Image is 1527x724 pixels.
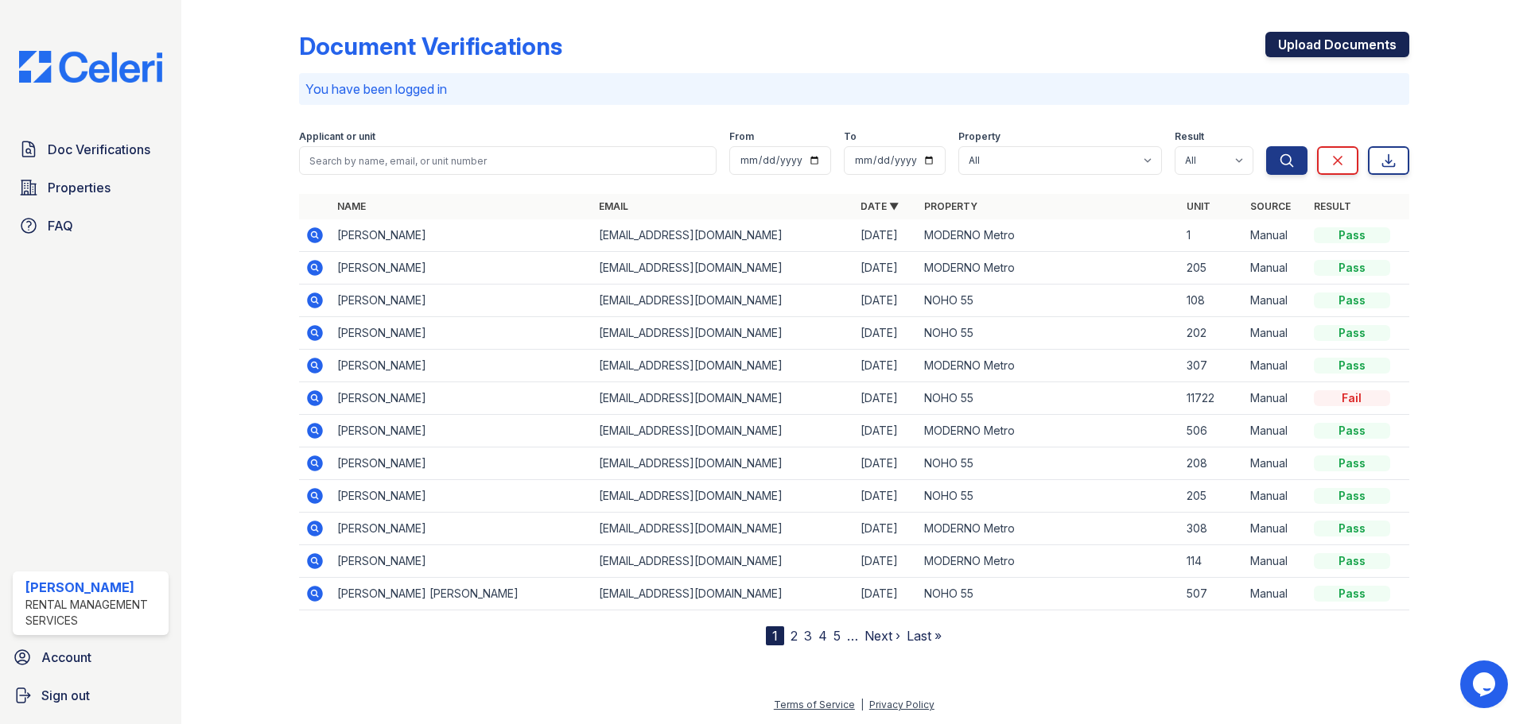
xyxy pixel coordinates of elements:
[331,447,593,480] td: [PERSON_NAME]
[331,350,593,382] td: [PERSON_NAME]
[1265,32,1409,57] a: Upload Documents
[593,317,854,350] td: [EMAIL_ADDRESS][DOMAIN_NAME]
[918,545,1179,578] td: MODERNO Metro
[918,350,1179,382] td: MODERNO Metro
[844,130,857,143] label: To
[1180,252,1244,285] td: 205
[918,415,1179,447] td: MODERNO Metro
[854,285,918,317] td: [DATE]
[766,626,784,645] div: 1
[1180,317,1244,350] td: 202
[331,545,593,578] td: [PERSON_NAME]
[599,200,628,212] a: Email
[865,628,900,644] a: Next ›
[593,513,854,545] td: [EMAIL_ADDRESS][DOMAIN_NAME]
[1314,292,1390,308] div: Pass
[1314,358,1390,374] div: Pass
[1244,350,1307,382] td: Manual
[1180,545,1244,578] td: 114
[331,285,593,317] td: [PERSON_NAME]
[1244,382,1307,415] td: Manual
[1314,200,1351,212] a: Result
[854,513,918,545] td: [DATE]
[1314,260,1390,276] div: Pass
[1244,545,1307,578] td: Manual
[593,578,854,610] td: [EMAIL_ADDRESS][DOMAIN_NAME]
[854,578,918,610] td: [DATE]
[331,252,593,285] td: [PERSON_NAME]
[331,578,593,610] td: [PERSON_NAME] [PERSON_NAME]
[854,480,918,513] td: [DATE]
[854,382,918,415] td: [DATE]
[305,79,1403,99] p: You have been logged in
[1460,660,1511,708] iframe: chat widget
[774,699,855,710] a: Terms of Service
[13,172,169,203] a: Properties
[1314,521,1390,536] div: Pass
[1244,513,1307,545] td: Manual
[1175,130,1204,143] label: Result
[593,382,854,415] td: [EMAIL_ADDRESS][DOMAIN_NAME]
[918,480,1179,513] td: NOHO 55
[1314,390,1390,406] div: Fail
[1180,285,1244,317] td: 108
[48,140,150,159] span: Doc Verifications
[854,447,918,480] td: [DATE]
[854,545,918,578] td: [DATE]
[299,130,375,143] label: Applicant or unit
[1244,480,1307,513] td: Manual
[13,210,169,242] a: FAQ
[1180,219,1244,252] td: 1
[331,219,593,252] td: [PERSON_NAME]
[918,513,1179,545] td: MODERNO Metro
[6,641,175,673] a: Account
[958,130,1001,143] label: Property
[918,252,1179,285] td: MODERNO Metro
[593,480,854,513] td: [EMAIL_ADDRESS][DOMAIN_NAME]
[869,699,934,710] a: Privacy Policy
[1314,586,1390,602] div: Pass
[1180,513,1244,545] td: 308
[861,699,864,710] div: |
[331,382,593,415] td: [PERSON_NAME]
[593,415,854,447] td: [EMAIL_ADDRESS][DOMAIN_NAME]
[854,415,918,447] td: [DATE]
[331,480,593,513] td: [PERSON_NAME]
[729,130,754,143] label: From
[854,350,918,382] td: [DATE]
[331,513,593,545] td: [PERSON_NAME]
[25,597,162,629] div: Rental Management Services
[1314,227,1390,243] div: Pass
[924,200,977,212] a: Property
[804,628,812,644] a: 3
[593,219,854,252] td: [EMAIL_ADDRESS][DOMAIN_NAME]
[1180,415,1244,447] td: 506
[861,200,899,212] a: Date ▼
[847,626,858,645] span: …
[48,178,111,197] span: Properties
[918,219,1179,252] td: MODERNO Metro
[25,578,162,597] div: [PERSON_NAME]
[41,648,91,667] span: Account
[1314,488,1390,504] div: Pass
[1244,578,1307,610] td: Manual
[1244,219,1307,252] td: Manual
[593,350,854,382] td: [EMAIL_ADDRESS][DOMAIN_NAME]
[1244,285,1307,317] td: Manual
[593,447,854,480] td: [EMAIL_ADDRESS][DOMAIN_NAME]
[1244,415,1307,447] td: Manual
[1180,350,1244,382] td: 307
[1180,578,1244,610] td: 507
[1180,480,1244,513] td: 205
[337,200,366,212] a: Name
[299,146,717,175] input: Search by name, email, or unit number
[1314,423,1390,439] div: Pass
[1180,447,1244,480] td: 208
[1180,382,1244,415] td: 11722
[833,628,841,644] a: 5
[854,219,918,252] td: [DATE]
[593,252,854,285] td: [EMAIL_ADDRESS][DOMAIN_NAME]
[6,679,175,711] a: Sign out
[331,317,593,350] td: [PERSON_NAME]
